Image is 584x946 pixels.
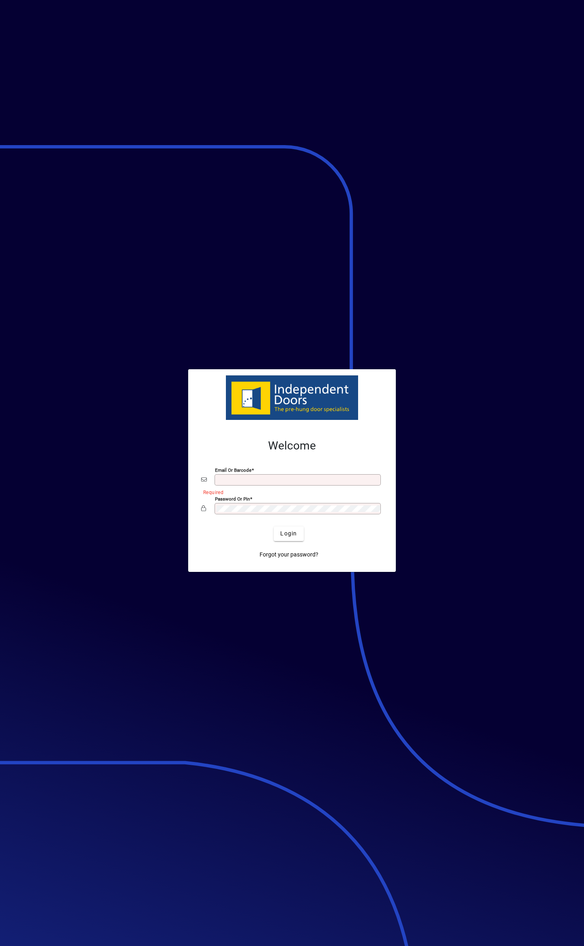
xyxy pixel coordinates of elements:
[274,527,303,541] button: Login
[260,550,318,559] span: Forgot your password?
[201,439,383,453] h2: Welcome
[215,496,250,501] mat-label: Password or Pin
[215,467,251,473] mat-label: Email or Barcode
[203,488,376,496] mat-error: Required
[256,548,322,562] a: Forgot your password?
[280,529,297,538] span: Login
